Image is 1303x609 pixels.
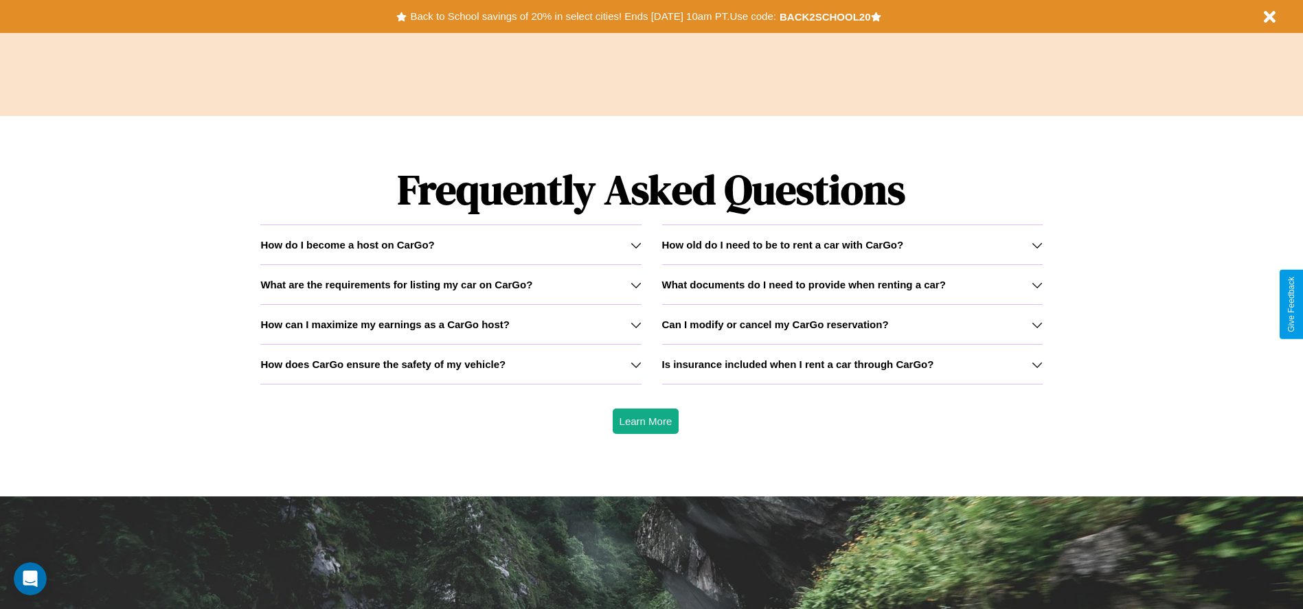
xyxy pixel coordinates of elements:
[260,279,532,290] h3: What are the requirements for listing my car on CarGo?
[662,319,889,330] h3: Can I modify or cancel my CarGo reservation?
[662,358,934,370] h3: Is insurance included when I rent a car through CarGo?
[662,239,904,251] h3: How old do I need to be to rent a car with CarGo?
[780,11,871,23] b: BACK2SCHOOL20
[260,154,1042,225] h1: Frequently Asked Questions
[662,279,946,290] h3: What documents do I need to provide when renting a car?
[1287,277,1296,332] div: Give Feedback
[260,239,434,251] h3: How do I become a host on CarGo?
[613,409,679,434] button: Learn More
[407,7,779,26] button: Back to School savings of 20% in select cities! Ends [DATE] 10am PT.Use code:
[14,562,47,595] iframe: Intercom live chat
[260,358,506,370] h3: How does CarGo ensure the safety of my vehicle?
[260,319,510,330] h3: How can I maximize my earnings as a CarGo host?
